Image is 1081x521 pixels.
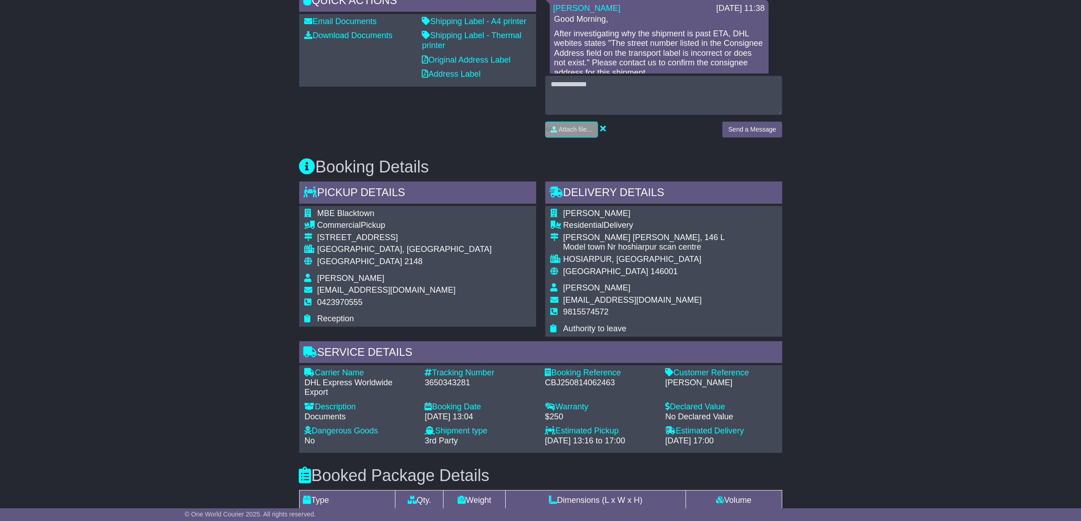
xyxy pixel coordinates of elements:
div: Carrier Name [305,368,416,378]
div: Booking Reference [545,368,656,378]
div: [DATE] 13:16 to 17:00 [545,436,656,446]
span: 9815574572 [563,307,609,316]
span: 2148 [405,257,423,266]
span: MBE Blacktown [317,209,375,218]
span: [PERSON_NAME] [563,283,631,292]
div: DHL Express Worldwide Export [305,378,416,398]
div: Documents [305,412,416,422]
div: Declared Value [666,402,777,412]
div: Booking Date [425,402,536,412]
div: [PERSON_NAME] [666,378,777,388]
span: Residential [563,221,604,230]
div: CBJ250814062463 [545,378,656,388]
div: Estimated Pickup [545,426,656,436]
span: [EMAIL_ADDRESS][DOMAIN_NAME] [563,295,702,305]
div: Tracking Number [425,368,536,378]
span: 3rd Party [425,436,458,445]
div: Service Details [299,341,782,366]
span: 0423970555 [317,298,363,307]
a: Email Documents [305,17,377,26]
a: [PERSON_NAME] [553,4,621,13]
div: HOSIARPUR, [GEOGRAPHIC_DATA] [563,255,725,265]
div: Description [305,402,416,412]
a: Shipping Label - Thermal printer [422,31,522,50]
div: Pickup Details [299,182,536,206]
td: Type [299,491,395,511]
div: Dangerous Goods [305,426,416,436]
div: Shipment type [425,426,536,436]
p: Good Morning, [554,15,764,25]
span: [EMAIL_ADDRESS][DOMAIN_NAME] [317,285,456,295]
a: Shipping Label - A4 printer [422,17,527,26]
span: [PERSON_NAME] [317,274,385,283]
div: No Declared Value [666,412,777,422]
span: 146001 [651,267,678,276]
h3: Booked Package Details [299,467,782,485]
div: Customer Reference [666,368,777,378]
div: [GEOGRAPHIC_DATA], [GEOGRAPHIC_DATA] [317,245,492,255]
div: [STREET_ADDRESS] [317,233,492,243]
td: Weight [444,491,506,511]
span: Commercial [317,221,361,230]
div: Estimated Delivery [666,426,777,436]
div: [DATE] 11:38 [716,4,765,14]
button: Send a Message [722,122,782,138]
span: Reception [317,314,354,323]
div: Warranty [545,402,656,412]
td: Dimensions (L x W x H) [506,491,686,511]
div: $250 [545,412,656,422]
span: Authority to leave [563,324,627,333]
div: [PERSON_NAME] [PERSON_NAME], 146 L [563,233,725,243]
a: Original Address Label [422,55,511,64]
div: Delivery [563,221,725,231]
span: [GEOGRAPHIC_DATA] [317,257,402,266]
a: Address Label [422,69,481,79]
div: Pickup [317,221,492,231]
div: Model town Nr hoshiarpur scan centre [563,242,725,252]
span: [PERSON_NAME] [563,209,631,218]
td: Volume [686,491,782,511]
div: 3650343281 [425,378,536,388]
div: Delivery Details [545,182,782,206]
div: [DATE] 13:04 [425,412,536,422]
p: After investigating why the shipment is past ETA, DHL webites states "The street number listed in... [554,29,764,78]
span: © One World Courier 2025. All rights reserved. [185,511,316,518]
h3: Booking Details [299,158,782,176]
td: Qty. [395,491,444,511]
span: [GEOGRAPHIC_DATA] [563,267,648,276]
a: Download Documents [305,31,393,40]
span: No [305,436,315,445]
div: [DATE] 17:00 [666,436,777,446]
